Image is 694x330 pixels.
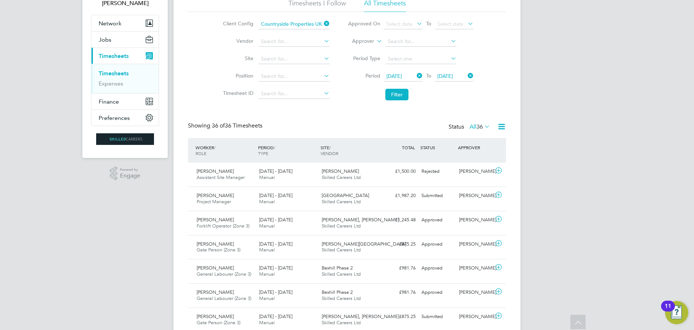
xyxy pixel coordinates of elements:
[258,89,330,99] input: Search for...
[197,247,240,253] span: Gate Person (Zone 3)
[259,265,292,271] span: [DATE] - [DATE]
[419,311,456,323] div: Submitted
[322,295,361,301] span: Skilled Careers Ltd
[381,190,419,202] div: £1,987.20
[188,122,264,130] div: Showing
[424,19,433,28] span: To
[221,72,253,79] label: Position
[91,133,159,145] a: Go to home page
[120,167,140,173] span: Powered by
[99,98,119,105] span: Finance
[381,287,419,298] div: £981.76
[419,190,456,202] div: Submitted
[419,238,456,250] div: Approved
[91,15,159,31] button: Network
[456,287,494,298] div: [PERSON_NAME]
[99,20,121,27] span: Network
[665,301,688,324] button: Open Resource Center, 11 new notifications
[319,141,381,160] div: SITE
[197,174,245,180] span: Assistant Site Manager
[91,64,159,93] div: Timesheets
[258,71,330,82] input: Search for...
[381,311,419,323] div: £875.25
[258,19,330,29] input: Search for...
[259,289,292,295] span: [DATE] - [DATE]
[120,173,140,179] span: Engage
[197,313,234,319] span: [PERSON_NAME]
[665,306,671,316] div: 11
[348,55,380,62] label: Period Type
[197,295,251,301] span: General Labourer (Zone 3)
[419,262,456,274] div: Approved
[419,166,456,177] div: Rejected
[419,141,456,154] div: STATUS
[259,223,275,229] span: Manual
[419,287,456,298] div: Approved
[194,141,256,160] div: WORKER
[197,199,231,205] span: Project Manager
[197,289,234,295] span: [PERSON_NAME]
[381,214,419,226] div: £1,245.48
[197,217,234,223] span: [PERSON_NAME]
[322,247,361,253] span: Skilled Careers Ltd
[348,20,380,27] label: Approved On
[402,145,415,150] span: TOTAL
[259,241,292,247] span: [DATE] - [DATE]
[197,319,240,326] span: Gate Person (Zone 3)
[214,145,215,150] span: /
[322,313,399,319] span: [PERSON_NAME], [PERSON_NAME]
[321,150,338,156] span: VENDOR
[259,174,275,180] span: Manual
[197,241,234,247] span: [PERSON_NAME]
[476,123,483,130] span: 36
[322,319,361,326] span: Skilled Careers Ltd
[322,241,406,247] span: [PERSON_NAME][GEOGRAPHIC_DATA]
[456,166,494,177] div: [PERSON_NAME]
[385,89,408,100] button: Filter
[259,313,292,319] span: [DATE] - [DATE]
[197,168,234,174] span: [PERSON_NAME]
[456,238,494,250] div: [PERSON_NAME]
[197,271,251,277] span: General Labourer (Zone 3)
[99,36,111,43] span: Jobs
[456,311,494,323] div: [PERSON_NAME]
[221,38,253,44] label: Vendor
[449,122,492,132] div: Status
[424,71,433,80] span: To
[437,21,463,27] span: Select date
[196,150,206,156] span: ROLE
[197,223,249,229] span: Forklift Operator (Zone 3)
[259,199,275,205] span: Manual
[259,319,275,326] span: Manual
[381,238,419,250] div: £875.25
[322,265,353,271] span: Bexhill Phase 2
[259,192,292,199] span: [DATE] - [DATE]
[456,214,494,226] div: [PERSON_NAME]
[259,217,292,223] span: [DATE] - [DATE]
[212,122,262,129] span: 36 Timesheets
[456,141,494,154] div: APPROVER
[221,90,253,96] label: Timesheet ID
[259,168,292,174] span: [DATE] - [DATE]
[99,80,123,87] a: Expenses
[91,110,159,126] button: Preferences
[91,48,159,64] button: Timesheets
[258,54,330,64] input: Search for...
[96,133,154,145] img: skilledcareers-logo-retina.png
[381,262,419,274] div: £981.76
[99,70,129,77] a: Timesheets
[274,145,275,150] span: /
[470,123,490,130] label: All
[381,166,419,177] div: £1,500.00
[386,21,412,27] span: Select date
[99,53,129,59] span: Timesheets
[322,271,361,277] span: Skilled Careers Ltd
[385,54,457,64] input: Select one
[322,199,361,205] span: Skilled Careers Ltd
[322,192,369,199] span: [GEOGRAPHIC_DATA]
[256,141,319,160] div: PERIOD
[91,32,159,47] button: Jobs
[342,38,374,45] label: Approver
[322,223,361,229] span: Skilled Careers Ltd
[259,247,275,253] span: Manual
